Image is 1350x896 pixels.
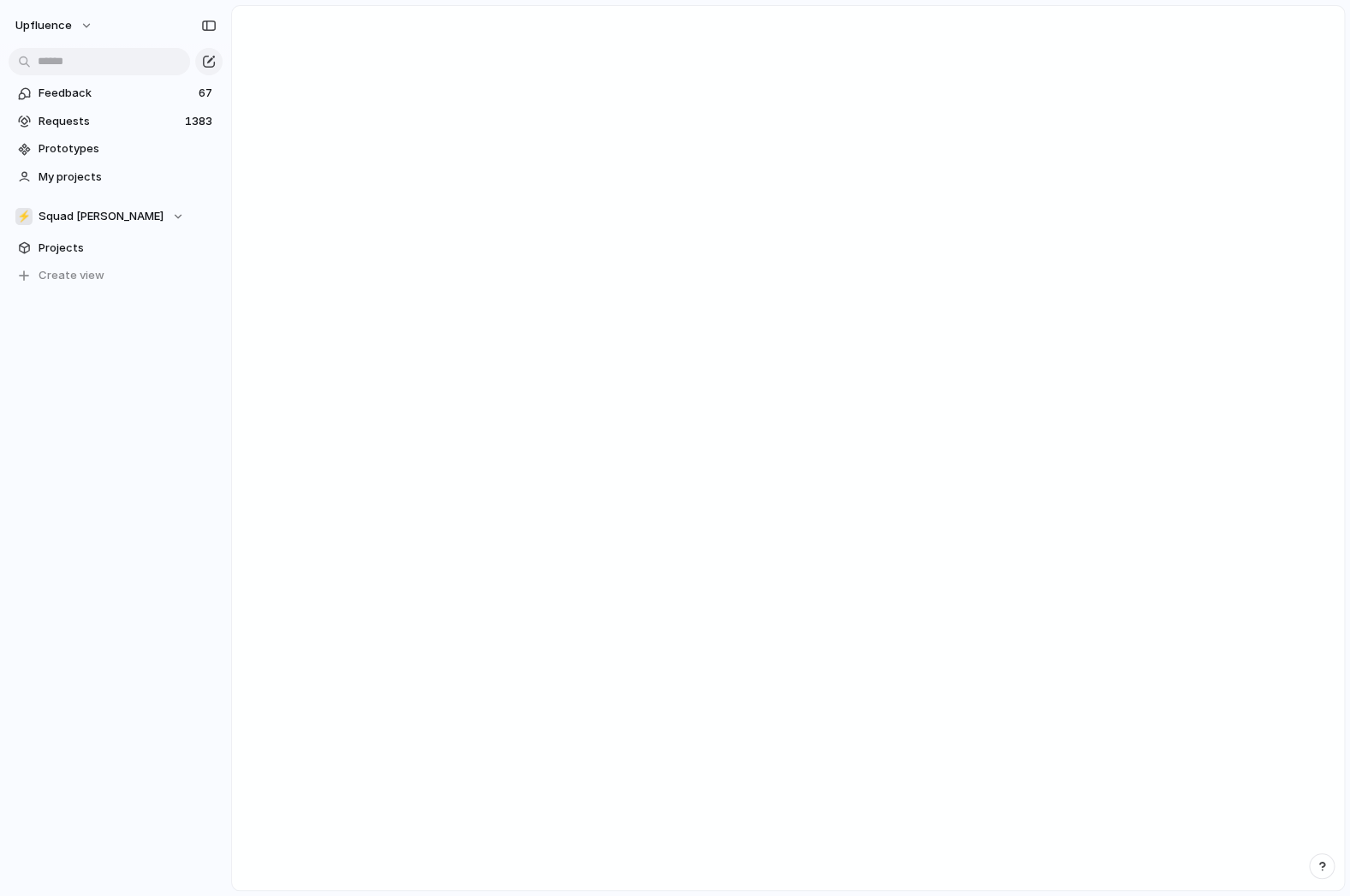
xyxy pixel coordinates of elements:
div: ⚡ [15,208,33,225]
span: Squad [PERSON_NAME] [39,208,164,225]
button: Create view [9,263,223,288]
span: Upfluence [15,17,72,34]
a: Requests1383 [9,109,223,134]
span: Requests [39,113,180,130]
span: Projects [39,240,217,257]
span: Prototypes [39,140,217,157]
span: My projects [39,169,217,186]
span: 67 [199,85,216,102]
a: My projects [9,164,223,190]
button: Upfluence [8,12,102,39]
span: Create view [39,267,104,284]
a: Feedback67 [9,80,223,106]
a: Projects [9,235,223,261]
span: 1383 [185,113,216,130]
span: Feedback [39,85,193,102]
a: Prototypes [9,136,223,162]
button: ⚡Squad [PERSON_NAME] [9,204,223,229]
